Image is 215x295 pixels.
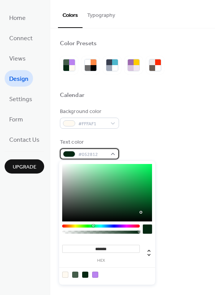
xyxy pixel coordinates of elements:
[82,272,88,278] div: rgb(5, 40, 18)
[60,108,117,116] div: Background color
[9,134,40,146] span: Contact Us
[9,114,23,126] span: Form
[92,272,98,278] div: rgb(186, 131, 240)
[9,73,28,85] span: Design
[5,90,37,107] a: Settings
[5,111,28,127] a: Form
[5,159,44,174] button: Upgrade
[78,120,107,128] span: #FFFAF1
[60,138,117,146] div: Text color
[13,163,36,171] span: Upgrade
[5,9,30,26] a: Home
[5,131,44,147] a: Contact Us
[5,29,37,46] a: Connect
[60,40,97,48] div: Color Presets
[9,93,32,105] span: Settings
[5,70,33,87] a: Design
[78,151,107,159] span: #052812
[5,50,30,66] a: Views
[9,53,26,65] span: Views
[72,272,78,278] div: rgb(68, 93, 74)
[62,259,140,263] label: hex
[60,92,84,100] div: Calendar
[9,33,33,44] span: Connect
[62,272,68,278] div: rgb(255, 250, 241)
[9,12,26,24] span: Home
